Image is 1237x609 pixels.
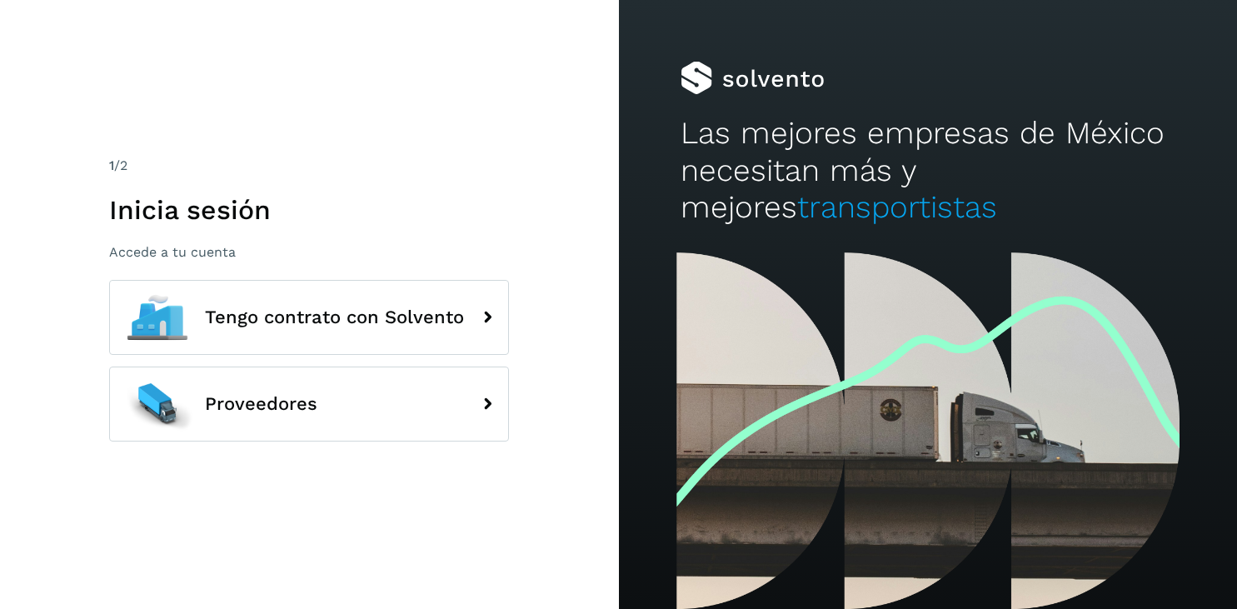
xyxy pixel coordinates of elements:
[109,244,509,260] p: Accede a tu cuenta
[109,156,509,176] div: /2
[109,194,509,226] h1: Inicia sesión
[797,189,997,225] span: transportistas
[205,307,464,327] span: Tengo contrato con Solvento
[681,115,1175,226] h2: Las mejores empresas de México necesitan más y mejores
[205,394,317,414] span: Proveedores
[109,157,114,173] span: 1
[109,280,509,355] button: Tengo contrato con Solvento
[109,367,509,442] button: Proveedores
